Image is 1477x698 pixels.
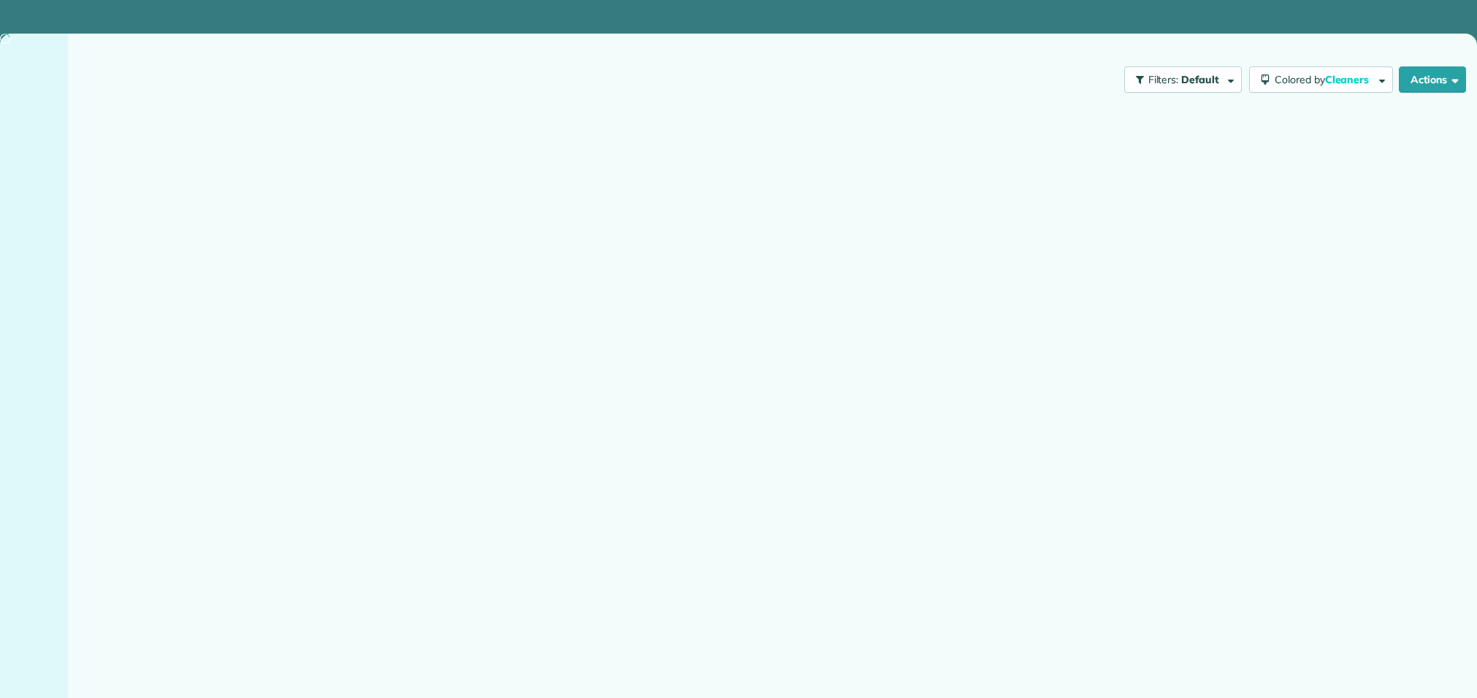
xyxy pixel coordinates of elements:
button: Filters: Default [1124,66,1242,93]
button: Actions [1399,66,1466,93]
button: Colored byCleaners [1249,66,1393,93]
span: Colored by [1275,73,1374,86]
span: Cleaners [1325,73,1372,86]
span: Filters: [1148,73,1179,86]
a: Filters: Default [1117,66,1242,93]
span: Default [1181,73,1220,86]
